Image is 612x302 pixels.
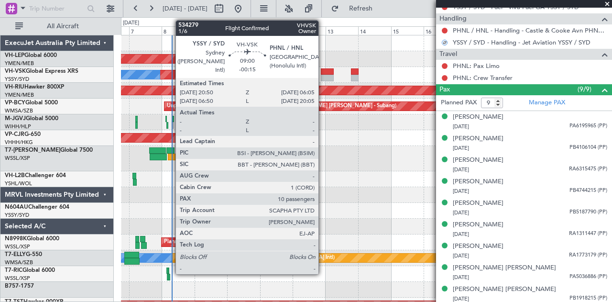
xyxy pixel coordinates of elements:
[5,283,34,289] a: B757-1757
[5,147,93,153] a: T7-[PERSON_NAME]Global 7500
[5,259,33,266] a: WMSA/SZB
[29,1,84,16] input: Trip Number
[5,116,58,122] a: M-JGVJGlobal 5000
[569,165,607,173] span: RA6315475 (PP)
[453,231,469,238] span: [DATE]
[569,208,607,216] span: PB5187790 (PP)
[569,144,607,152] span: PB4106104 (PP)
[5,268,55,273] a: T7-RICGlobal 6000
[5,236,27,242] span: N8998K
[11,19,104,34] button: All Aircraft
[453,62,500,70] a: PHNL: Pax Limo
[164,235,276,249] div: Planned Maint [GEOGRAPHIC_DATA] (Seletar)
[123,19,139,27] div: [DATE]
[529,98,565,108] a: Manage PAX
[578,84,591,94] span: (9/9)
[453,123,469,130] span: [DATE]
[5,252,26,257] span: T7-ELLY
[453,145,469,152] span: [DATE]
[5,132,24,137] span: VP-CJR
[227,26,260,35] div: 10
[453,252,469,259] span: [DATE]
[439,84,450,95] span: Pax
[453,74,513,82] a: PHNL: Crew Transfer
[453,274,469,281] span: [DATE]
[5,147,60,153] span: T7-[PERSON_NAME]
[453,220,503,230] div: [PERSON_NAME]
[453,166,469,173] span: [DATE]
[5,212,29,219] a: YSSY/SYD
[5,173,25,179] span: VH-L2B
[453,112,503,122] div: [PERSON_NAME]
[195,26,228,35] div: 9
[163,4,208,13] span: [DATE] - [DATE]
[453,188,469,195] span: [DATE]
[25,23,101,30] span: All Aircraft
[5,204,69,210] a: N604AUChallenger 604
[162,26,195,35] div: 8
[167,99,396,113] div: Unplanned Maint [GEOGRAPHIC_DATA] (Sultan [PERSON_NAME] [PERSON_NAME] - Subang)
[5,173,66,179] a: VH-L2BChallenger 604
[5,236,59,242] a: N8998KGlobal 6000
[569,273,607,281] span: PA5036886 (PP)
[5,132,41,137] a: VP-CJRG-650
[391,26,424,35] div: 15
[129,26,162,35] div: 7
[453,199,503,208] div: [PERSON_NAME]
[341,5,381,12] span: Refresh
[327,1,384,16] button: Refresh
[5,268,22,273] span: T7-RIC
[175,251,335,265] div: Planned Maint [GEOGRAPHIC_DATA] ([GEOGRAPHIC_DATA] Intl)
[5,116,26,122] span: M-JGVJ
[441,98,477,108] label: Planned PAX
[5,100,58,106] a: VP-BCYGlobal 5000
[5,76,29,83] a: YSSY/SYD
[569,230,607,238] span: RA1311447 (PP)
[5,123,31,130] a: WIHH/HLP
[5,139,33,146] a: VHHH/HKG
[5,91,34,99] a: YMEN/MEB
[5,107,33,114] a: WMSA/SZB
[453,156,503,165] div: [PERSON_NAME]
[5,100,25,106] span: VP-BCY
[569,187,607,195] span: PB4744215 (PP)
[424,26,457,35] div: 16
[5,53,57,58] a: VH-LEPGlobal 6000
[5,275,30,282] a: WSSL/XSP
[439,49,457,60] span: Travel
[5,252,42,257] a: T7-ELLYG-550
[293,26,326,35] div: 12
[358,26,391,35] div: 14
[453,263,556,273] div: [PERSON_NAME] [PERSON_NAME]
[439,13,467,24] span: Handling
[453,177,503,187] div: [PERSON_NAME]
[260,26,293,35] div: 11
[5,283,24,289] span: B757-1
[569,122,607,130] span: PA6195965 (PP)
[5,60,34,67] a: YMEN/MEB
[5,68,26,74] span: VH-VSK
[326,26,359,35] div: 13
[5,68,78,74] a: VH-VSKGlobal Express XRS
[453,209,469,216] span: [DATE]
[5,53,24,58] span: VH-LEP
[5,243,30,250] a: WSSL/XSP
[453,134,503,144] div: [PERSON_NAME]
[5,204,28,210] span: N604AU
[5,155,30,162] a: WSSL/XSP
[453,26,607,34] a: PHNL / HNL - Handling - Castle & Cooke Avn PHNL / HNL
[5,180,32,187] a: YSHL/WOL
[453,285,556,294] div: [PERSON_NAME] [PERSON_NAME]
[453,38,590,46] a: YSSY / SYD - Handling - Jet Aviation YSSY / SYD
[5,84,64,90] a: VH-RIUHawker 800XP
[5,84,24,90] span: VH-RIU
[453,242,503,251] div: [PERSON_NAME]
[569,251,607,259] span: RA1773179 (PP)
